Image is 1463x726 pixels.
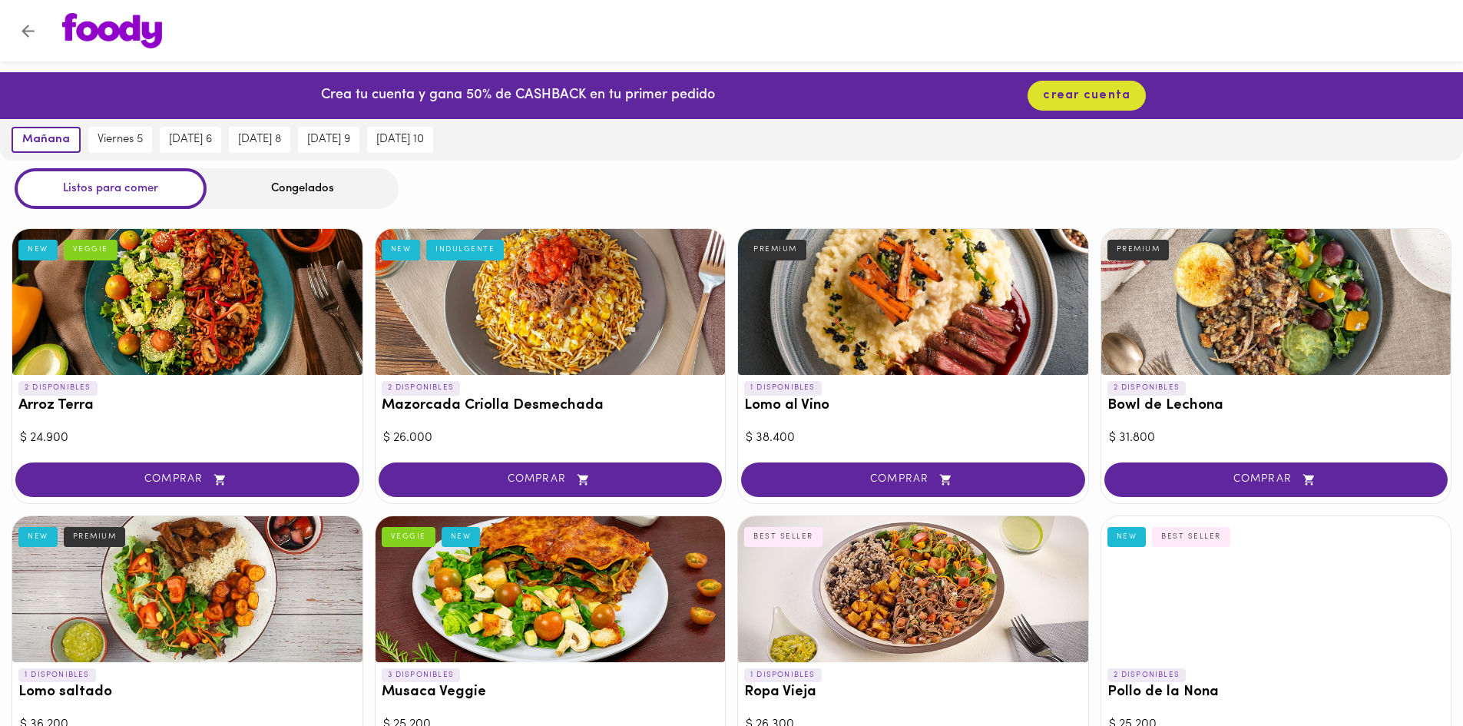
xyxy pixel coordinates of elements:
[20,429,355,447] div: $ 24.900
[738,229,1088,375] div: Lomo al Vino
[160,127,221,153] button: [DATE] 6
[229,127,290,153] button: [DATE] 8
[744,685,1082,701] h3: Ropa Vieja
[1109,429,1444,447] div: $ 31.800
[18,668,96,682] p: 1 DISPONIBLES
[64,527,126,547] div: PREMIUM
[1107,381,1187,395] p: 2 DISPONIBLES
[321,86,715,106] p: Crea tu cuenta y gana 50% de CASHBACK en tu primer pedido
[1107,398,1445,414] h3: Bowl de Lechona
[744,240,806,260] div: PREMIUM
[744,668,822,682] p: 1 DISPONIBLES
[88,127,152,153] button: viernes 5
[207,168,399,209] div: Congelados
[18,685,356,701] h3: Lomo saltado
[1124,473,1429,486] span: COMPRAR
[12,127,81,153] button: mañana
[746,429,1081,447] div: $ 38.400
[367,127,433,153] button: [DATE] 10
[18,240,58,260] div: NEW
[238,133,281,147] span: [DATE] 8
[18,527,58,547] div: NEW
[18,381,98,395] p: 2 DISPONIBLES
[744,398,1082,414] h3: Lomo al Vino
[169,133,212,147] span: [DATE] 6
[382,398,720,414] h3: Mazorcada Criolla Desmechada
[1107,527,1147,547] div: NEW
[376,229,726,375] div: Mazorcada Criolla Desmechada
[738,516,1088,662] div: Ropa Vieja
[12,516,362,662] div: Lomo saltado
[12,229,362,375] div: Arroz Terra
[1101,229,1451,375] div: Bowl de Lechona
[382,668,461,682] p: 3 DISPONIBLES
[382,685,720,701] h3: Musaca Veggie
[1107,668,1187,682] p: 2 DISPONIBLES
[382,527,435,547] div: VEGGIE
[398,473,703,486] span: COMPRAR
[1028,81,1146,111] button: crear cuenta
[376,133,424,147] span: [DATE] 10
[426,240,504,260] div: INDULGENTE
[744,381,822,395] p: 1 DISPONIBLES
[383,429,718,447] div: $ 26.000
[744,527,823,547] div: BEST SELLER
[35,473,340,486] span: COMPRAR
[382,381,461,395] p: 2 DISPONIBLES
[1104,462,1448,497] button: COMPRAR
[379,462,723,497] button: COMPRAR
[15,168,207,209] div: Listos para comer
[18,398,356,414] h3: Arroz Terra
[741,462,1085,497] button: COMPRAR
[62,13,162,48] img: logo.png
[22,133,70,147] span: mañana
[376,516,726,662] div: Musaca Veggie
[15,462,359,497] button: COMPRAR
[1152,527,1230,547] div: BEST SELLER
[1101,516,1451,662] div: Pollo de la Nona
[1107,240,1170,260] div: PREMIUM
[382,240,421,260] div: NEW
[1374,637,1448,711] iframe: Messagebird Livechat Widget
[760,473,1066,486] span: COMPRAR
[98,133,143,147] span: viernes 5
[442,527,481,547] div: NEW
[1043,88,1130,103] span: crear cuenta
[9,12,47,50] button: Volver
[64,240,118,260] div: VEGGIE
[1107,685,1445,701] h3: Pollo de la Nona
[307,133,350,147] span: [DATE] 9
[298,127,359,153] button: [DATE] 9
